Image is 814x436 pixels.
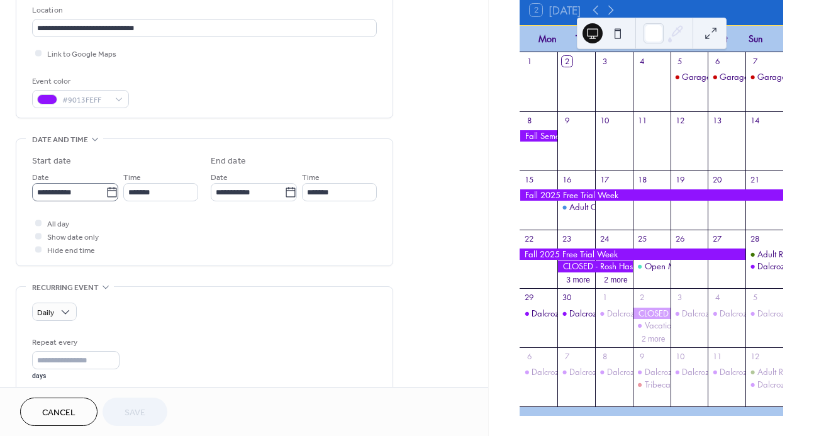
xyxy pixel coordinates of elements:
[750,293,761,303] div: 5
[645,366,716,377] div: Dalcroze for Seniors
[569,366,641,377] div: Dalcroze for Seniors
[524,293,535,303] div: 29
[520,249,745,260] div: Fall 2025 Free Trial Week
[637,352,647,362] div: 9
[637,56,647,67] div: 4
[720,308,791,319] div: Dalcroze for Seniors
[637,332,671,344] button: 2 more
[532,308,603,319] div: Dalcroze for Seniors
[682,308,754,319] div: Dalcroze for Seniors
[562,115,572,126] div: 9
[633,320,671,331] div: Vacation Art Program - Yom Kippur
[524,56,535,67] div: 1
[645,320,810,331] div: Vacation Art Program - [GEOGRAPHIC_DATA]
[211,171,228,184] span: Date
[569,308,641,319] div: Dalcroze for Seniors
[757,71,805,82] div: Garage Sale
[607,366,679,377] div: Dalcroze for Seniors
[633,379,671,390] div: Tribeca Jazz Jam Session
[750,174,761,185] div: 21
[562,174,572,185] div: 16
[47,244,95,257] span: Hide end time
[645,379,734,390] div: Tribeca Jazz Jam Session
[745,249,783,260] div: Adult Reiki and the Arts Workshop
[520,130,557,142] div: Fall Semester Begins
[47,48,116,61] span: Link to Google Maps
[524,352,535,362] div: 6
[674,56,685,67] div: 5
[745,308,783,319] div: Dalcroze for Seniors
[599,293,610,303] div: 1
[557,260,633,272] div: CLOSED - Rosh Hashanah
[720,366,791,377] div: Dalcroze for Seniors
[524,233,535,244] div: 22
[671,366,708,377] div: Dalcroze for Seniors
[32,281,99,294] span: Recurring event
[708,71,745,82] div: Garage Sale
[633,308,671,319] div: CLOSED - Yom Kippur
[645,260,704,272] div: Open Mic Night
[599,115,610,126] div: 10
[561,273,595,285] button: 3 more
[520,308,557,319] div: Dalcroze for Seniors
[637,174,647,185] div: 18
[674,115,685,126] div: 12
[595,308,633,319] div: Dalcroze for Seniors
[745,71,783,82] div: Garage Sale
[637,115,647,126] div: 11
[745,260,783,272] div: Dalcroze for Seniors
[47,218,69,231] span: All day
[599,174,610,185] div: 17
[562,233,572,244] div: 23
[32,75,126,88] div: Event color
[569,201,782,213] div: Adult Chamber Music & Chamber Orchestra Reading Party
[562,56,572,67] div: 2
[637,233,647,244] div: 25
[32,133,88,147] span: Date and time
[302,171,320,184] span: Time
[211,155,246,168] div: End date
[524,174,535,185] div: 15
[674,233,685,244] div: 26
[599,233,610,244] div: 24
[712,56,723,67] div: 6
[520,366,557,377] div: Dalcroze for Seniors
[32,336,117,349] div: Repeat every
[750,233,761,244] div: 28
[562,352,572,362] div: 7
[32,372,120,381] div: days
[720,71,767,82] div: Garage Sale
[682,366,754,377] div: Dalcroze for Seniors
[47,231,99,244] span: Show date only
[530,26,564,52] div: Mon
[633,366,671,377] div: Dalcroze for Seniors
[32,171,49,184] span: Date
[520,189,783,201] div: Fall 2025 Free Trial Week
[62,94,109,107] span: #9013FEFF
[37,306,54,320] span: Daily
[671,308,708,319] div: Dalcroze for Seniors
[712,115,723,126] div: 13
[633,260,671,272] div: Open Mic Night
[712,352,723,362] div: 11
[712,293,723,303] div: 4
[671,71,708,82] div: Garage Sale: Opening Night Art Show
[595,366,633,377] div: Dalcroze for Seniors
[745,366,783,377] div: Adult Reiki and the Arts Workshop
[32,4,374,17] div: Location
[557,201,595,213] div: Adult Chamber Music & Chamber Orchestra Reading Party
[599,56,610,67] div: 3
[750,56,761,67] div: 7
[42,406,75,420] span: Cancel
[712,174,723,185] div: 20
[599,273,633,285] button: 2 more
[123,171,141,184] span: Time
[20,398,98,426] button: Cancel
[739,26,773,52] div: Sun
[32,155,71,168] div: Start date
[674,352,685,362] div: 10
[750,352,761,362] div: 12
[557,308,595,319] div: Dalcroze for Seniors
[712,233,723,244] div: 27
